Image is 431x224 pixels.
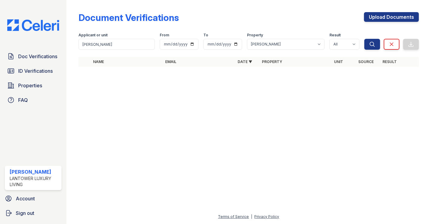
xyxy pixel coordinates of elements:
a: Privacy Policy [255,214,279,219]
a: Email [165,59,176,64]
span: Sign out [16,209,34,217]
label: Result [329,33,341,38]
span: Account [16,195,35,202]
a: ID Verifications [5,65,62,77]
label: To [203,33,208,38]
div: Lantower Luxury Living [10,176,59,188]
div: | [251,214,252,219]
a: Property [262,59,282,64]
span: Doc Verifications [18,53,57,60]
span: ID Verifications [18,67,53,75]
label: From [160,33,169,38]
a: Result [383,59,397,64]
div: [PERSON_NAME] [10,168,59,176]
label: Applicant or unit [79,33,108,38]
input: Search by name, email, or unit number [79,39,155,50]
a: Unit [334,59,343,64]
div: Document Verifications [79,12,179,23]
a: Sign out [2,207,64,219]
a: Upload Documents [364,12,419,22]
span: FAQ [18,96,28,104]
a: FAQ [5,94,62,106]
label: Property [247,33,263,38]
a: Source [358,59,374,64]
a: Doc Verifications [5,50,62,62]
a: Date ▼ [238,59,252,64]
a: Properties [5,79,62,92]
a: Terms of Service [218,214,249,219]
a: Account [2,192,64,205]
img: CE_Logo_Blue-a8612792a0a2168367f1c8372b55b34899dd931a85d93a1a3d3e32e68fde9ad4.png [2,19,64,31]
a: Name [93,59,104,64]
span: Properties [18,82,42,89]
